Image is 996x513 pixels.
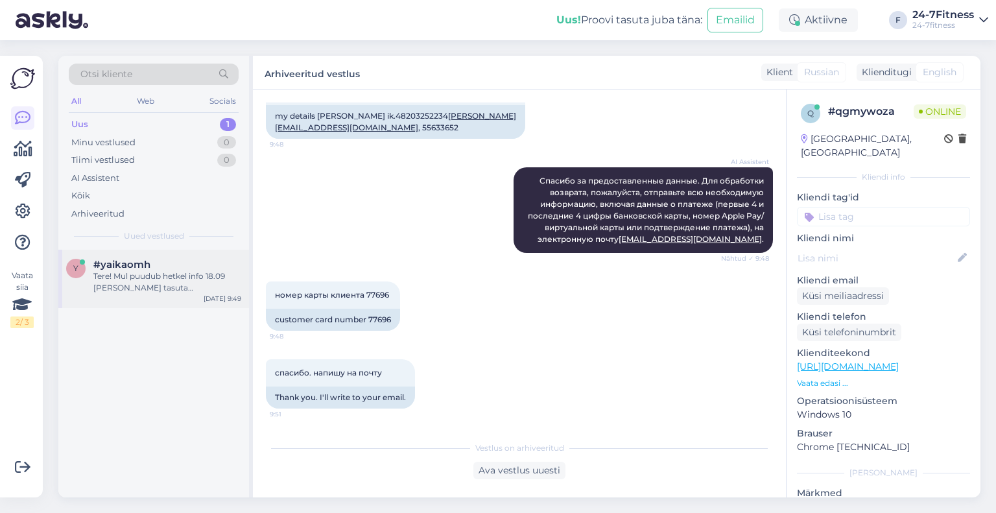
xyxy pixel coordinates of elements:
[797,377,970,389] p: Vaata edasi ...
[912,10,974,20] div: 24-7Fitness
[71,189,90,202] div: Kõik
[556,12,702,28] div: Proovi tasuta juba täna:
[204,294,241,304] div: [DATE] 9:49
[912,20,974,30] div: 24-7fitness
[798,251,955,265] input: Lisa nimi
[69,93,84,110] div: All
[275,368,382,377] span: спасибо. напишу на почту
[828,104,914,119] div: # qgmywoza
[797,274,970,287] p: Kliendi email
[71,172,119,185] div: AI Assistent
[912,10,988,30] a: 24-7Fitness24-7fitness
[797,171,970,183] div: Kliendi info
[619,234,762,244] a: [EMAIL_ADDRESS][DOMAIN_NAME]
[270,331,318,341] span: 9:48
[797,310,970,324] p: Kliendi telefon
[797,324,901,341] div: Küsi telefoninumbrit
[71,118,88,131] div: Uus
[801,132,944,160] div: [GEOGRAPHIC_DATA], [GEOGRAPHIC_DATA]
[475,442,564,454] span: Vestlus on arhiveeritud
[797,207,970,226] input: Lisa tag
[80,67,132,81] span: Otsi kliente
[73,263,78,273] span: y
[720,157,769,167] span: AI Assistent
[797,287,889,305] div: Küsi meiliaadressi
[71,208,124,221] div: Arhiveeritud
[779,8,858,32] div: Aktiivne
[797,346,970,360] p: Klienditeekond
[270,409,318,419] span: 9:51
[10,66,35,91] img: Askly Logo
[217,136,236,149] div: 0
[275,290,389,300] span: номер карты клиента 77696
[797,232,970,245] p: Kliendi nimi
[71,154,135,167] div: Tiimi vestlused
[207,93,239,110] div: Socials
[797,440,970,454] p: Chrome [TECHNICAL_ID]
[10,316,34,328] div: 2 / 3
[804,66,839,79] span: Russian
[797,191,970,204] p: Kliendi tag'id
[473,462,565,479] div: Ava vestlus uuesti
[266,309,400,331] div: customer card number 77696
[217,154,236,167] div: 0
[220,118,236,131] div: 1
[707,8,763,32] button: Emailid
[556,14,581,26] b: Uus!
[266,105,525,139] div: my details [PERSON_NAME] ik.48203252234 , 55633652
[797,394,970,408] p: Operatsioonisüsteem
[10,270,34,328] div: Vaata siia
[797,486,970,500] p: Märkmed
[797,361,899,372] a: [URL][DOMAIN_NAME]
[807,108,814,118] span: q
[528,176,766,244] span: Спасибо за предоставленные данные. Для обработки возврата, пожалуйста, отправьте всю необходимую ...
[270,139,318,149] span: 9:48
[720,254,769,263] span: Nähtud ✓ 9:48
[134,93,157,110] div: Web
[857,66,912,79] div: Klienditugi
[71,136,136,149] div: Minu vestlused
[889,11,907,29] div: F
[93,259,150,270] span: #yaikaomh
[124,230,184,242] span: Uued vestlused
[93,270,241,294] div: Tere! Mul puudub hetkel info 18.09 [PERSON_NAME] tasuta ringtreeningu kohta. Edastan Teie küsimus...
[265,64,360,81] label: Arhiveeritud vestlus
[914,104,966,119] span: Online
[797,408,970,422] p: Windows 10
[923,66,956,79] span: English
[266,387,415,409] div: Thank you. I'll write to your email.
[797,467,970,479] div: [PERSON_NAME]
[761,66,793,79] div: Klient
[797,427,970,440] p: Brauser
